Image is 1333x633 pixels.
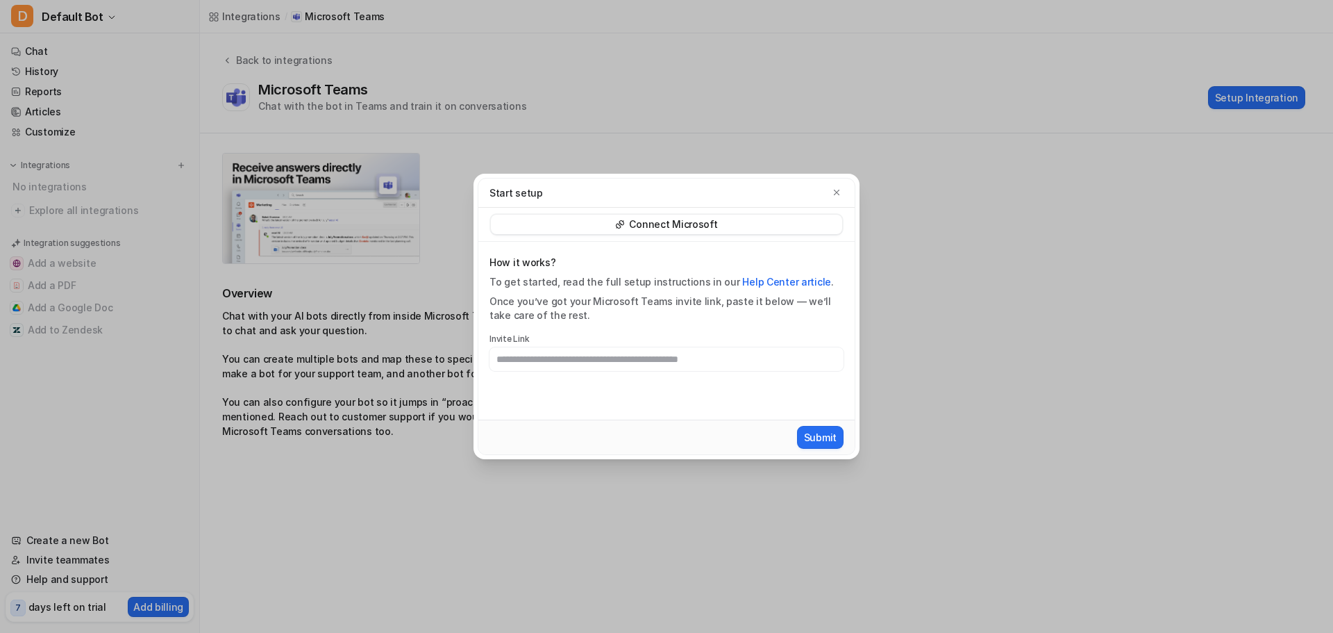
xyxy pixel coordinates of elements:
[489,256,844,270] p: How it works?
[797,426,844,449] button: Submit
[489,334,844,345] label: Invite Link
[489,295,844,322] div: Once you’ve got your Microsoft Teams invite link, paste it below — we’ll take care of the rest.
[742,276,831,288] a: Help Center article
[489,186,543,200] p: Start setup
[489,275,844,289] div: To get started, read the full setup instructions in our .
[629,217,717,231] p: Connect Microsoft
